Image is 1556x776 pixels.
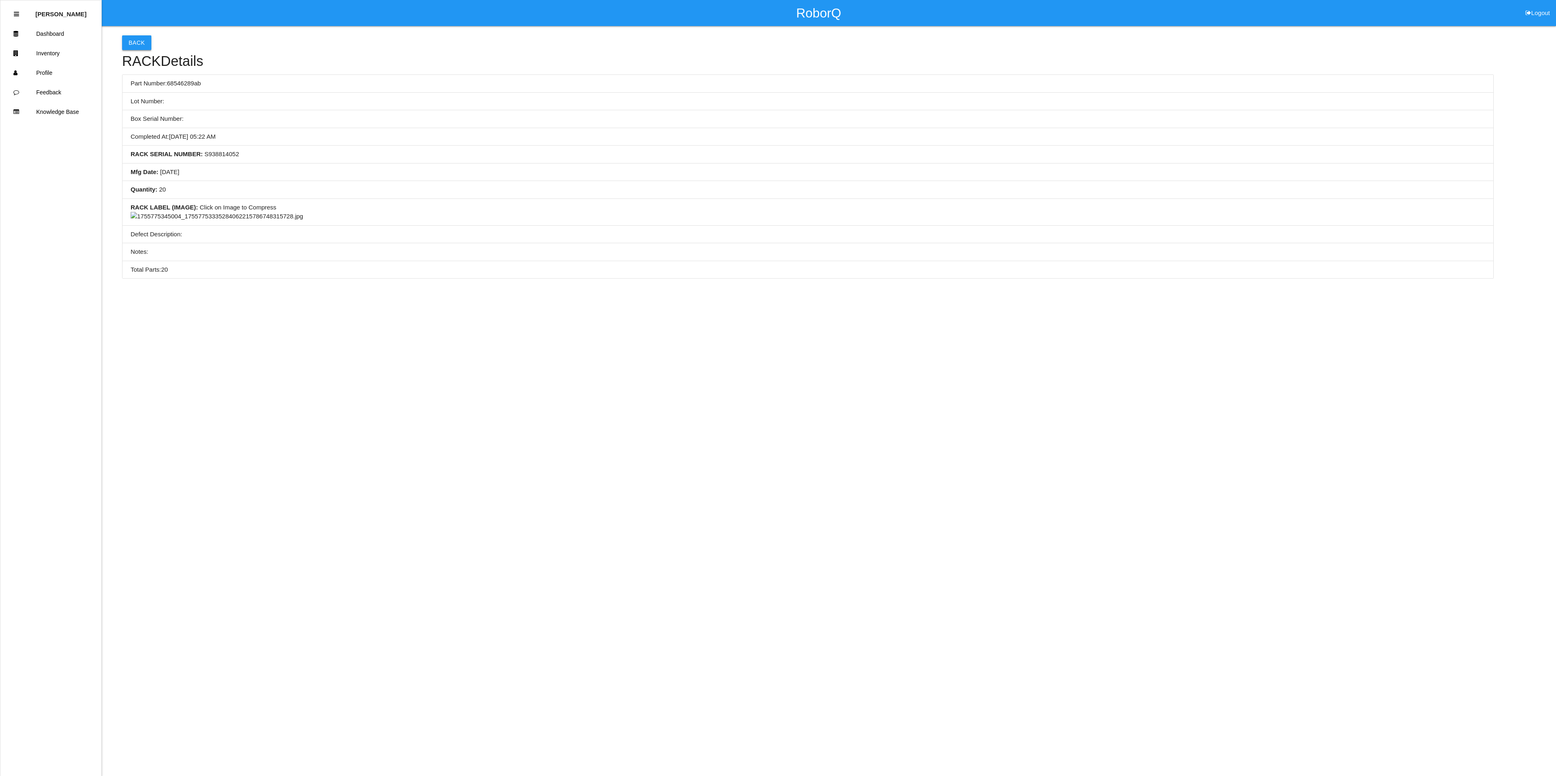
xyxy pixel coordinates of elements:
li: Click on Image to Compress [122,199,1493,226]
a: Profile [0,63,101,83]
b: Quantity : [131,186,157,193]
li: 20 [122,181,1493,199]
h4: RACK Details [122,54,1494,69]
li: [DATE] [122,163,1493,181]
a: Inventory [0,44,101,63]
b: Mfg Date : [131,168,158,175]
li: Defect Description: [122,226,1493,244]
li: Total Parts: 20 [122,261,1493,279]
li: Notes: [122,243,1493,261]
li: Completed At : [DATE] 05:22 AM [122,128,1493,146]
li: Box Serial Number: [122,110,1493,128]
img: 1755775345004_17557753335284062215786748315728.jpg [131,212,303,221]
button: Back [122,35,151,50]
li: S938814052 [122,146,1493,163]
a: Dashboard [0,24,101,44]
li: Lot Number: [122,93,1493,111]
a: Knowledge Base [0,102,101,122]
b: RACK LABEL (IMAGE) : [131,204,198,211]
div: Close [14,4,19,24]
p: Diego Altamirano [35,4,87,17]
b: RACK SERIAL NUMBER : [131,150,203,157]
a: Feedback [0,83,101,102]
li: Part Number: 68546289ab [122,75,1493,93]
